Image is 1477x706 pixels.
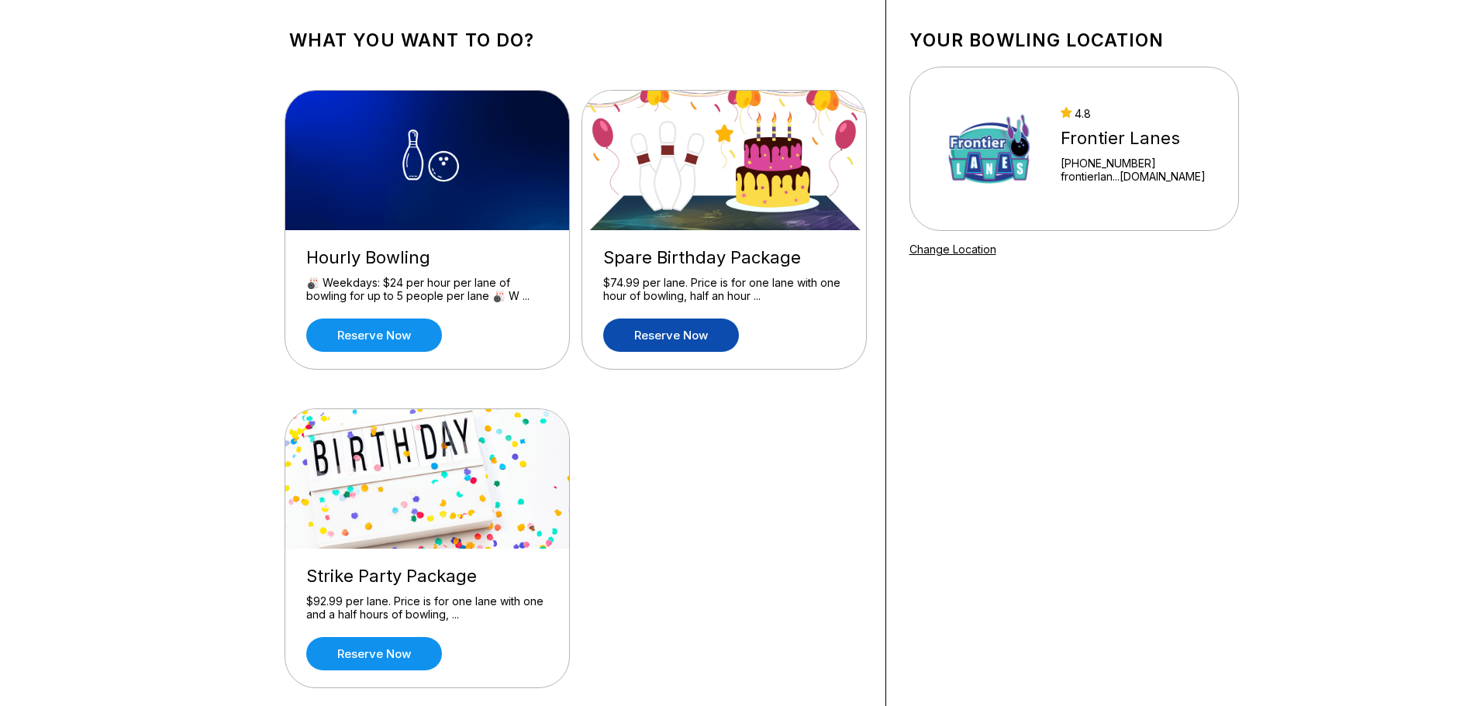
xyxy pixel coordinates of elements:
[285,409,571,549] img: Strike Party Package
[582,91,868,230] img: Spare Birthday Package
[930,91,1047,207] img: Frontier Lanes
[306,566,548,587] div: Strike Party Package
[1061,170,1206,183] a: frontierlan...[DOMAIN_NAME]
[603,247,845,268] div: Spare Birthday Package
[1061,157,1206,170] div: [PHONE_NUMBER]
[603,276,845,303] div: $74.99 per lane. Price is for one lane with one hour of bowling, half an hour ...
[603,319,739,352] a: Reserve now
[1061,128,1206,149] div: Frontier Lanes
[909,29,1239,51] h1: Your bowling location
[306,637,442,670] a: Reserve now
[306,319,442,352] a: Reserve now
[289,29,862,51] h1: What you want to do?
[306,247,548,268] div: Hourly Bowling
[306,594,548,622] div: $92.99 per lane. Price is for one lane with one and a half hours of bowling, ...
[306,276,548,303] div: 🎳 Weekdays: $24 per hour per lane of bowling for up to 5 people per lane 🎳 W ...
[285,91,571,230] img: Hourly Bowling
[909,243,996,256] a: Change Location
[1061,107,1206,120] div: 4.8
